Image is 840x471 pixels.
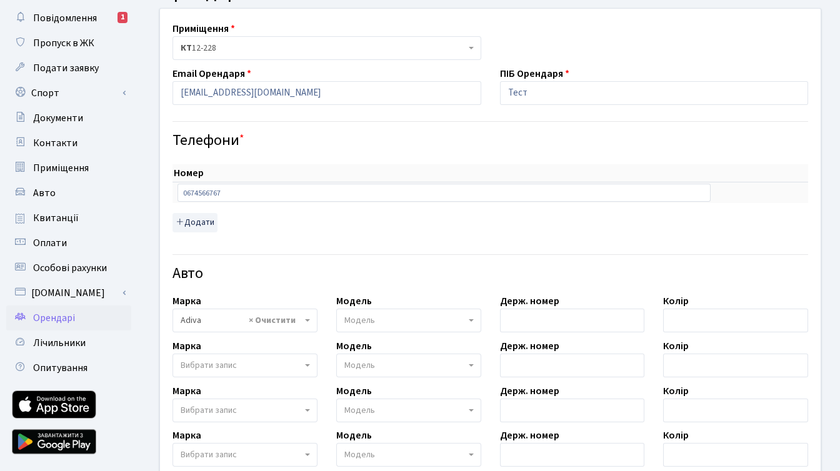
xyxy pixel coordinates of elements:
[344,404,375,417] span: Модель
[181,42,192,54] b: КТ
[33,336,86,350] span: Лічильники
[6,81,131,106] a: Спорт
[33,36,94,50] span: Пропуск в ЖК
[249,314,296,327] span: Видалити всі елементи
[6,56,131,81] a: Подати заявку
[344,449,375,461] span: Модель
[500,339,559,354] label: Держ. номер
[6,6,131,31] a: Повідомлення1
[6,330,131,355] a: Лічильники
[117,12,127,23] div: 1
[6,231,131,255] a: Оплати
[6,206,131,231] a: Квитанції
[33,61,99,75] span: Подати заявку
[33,211,79,225] span: Квитанції
[181,449,237,461] span: Вибрати запис
[172,213,217,232] button: Додати
[500,294,559,309] label: Держ. номер
[33,261,107,275] span: Особові рахунки
[6,181,131,206] a: Авто
[172,36,481,60] span: <b>КТ</b>&nbsp;&nbsp;&nbsp;&nbsp;12-228
[172,21,235,36] label: Приміщення
[6,106,131,131] a: Документи
[172,428,201,443] label: Марка
[33,186,56,200] span: Авто
[6,305,131,330] a: Орендарі
[663,428,689,443] label: Колір
[336,384,372,399] label: Модель
[172,294,201,309] label: Марка
[336,428,372,443] label: Модель
[6,31,131,56] a: Пропуск в ЖК
[181,42,466,54] span: <b>КТ</b>&nbsp;&nbsp;&nbsp;&nbsp;12-228
[33,11,97,25] span: Повідомлення
[33,111,83,125] span: Документи
[663,294,689,309] label: Колір
[663,384,689,399] label: Колір
[172,132,808,150] h4: Телефони
[33,136,77,150] span: Контакти
[33,311,75,325] span: Орендарі
[6,131,131,156] a: Контакти
[172,265,808,283] h4: Авто
[181,314,302,327] span: Adiva
[172,384,201,399] label: Марка
[172,309,317,332] span: Adiva
[6,355,131,380] a: Опитування
[33,161,89,175] span: Приміщення
[500,66,569,81] label: ПІБ Орендаря
[500,428,559,443] label: Держ. номер
[344,314,375,327] span: Модель
[172,164,716,182] th: Номер
[181,404,237,417] span: Вибрати запис
[500,384,559,399] label: Держ. номер
[344,359,375,372] span: Модель
[6,255,131,280] a: Особові рахунки
[172,81,481,105] input: Буде використано в якості логіна
[172,339,201,354] label: Марка
[172,66,251,81] label: Email Орендаря
[33,236,67,250] span: Оплати
[6,156,131,181] a: Приміщення
[663,339,689,354] label: Колір
[336,339,372,354] label: Модель
[336,294,372,309] label: Модель
[6,280,131,305] a: [DOMAIN_NAME]
[181,359,237,372] span: Вибрати запис
[33,361,87,375] span: Опитування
